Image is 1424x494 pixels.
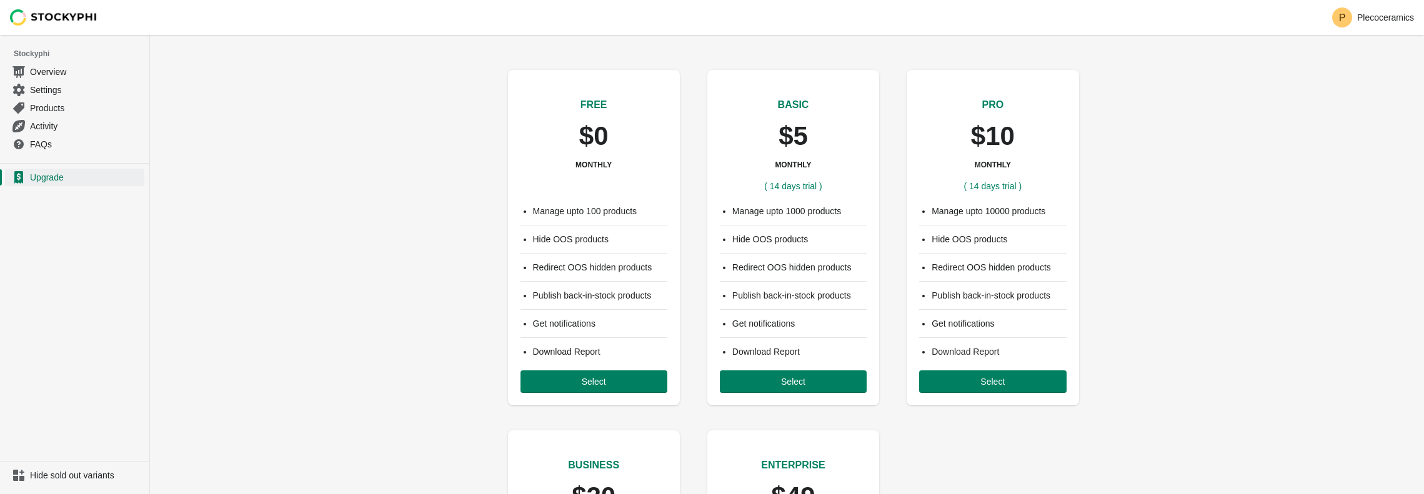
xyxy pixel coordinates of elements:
li: Publish back-in-stock products [732,289,867,302]
span: Overview [30,66,142,78]
button: Select [919,370,1066,393]
span: Products [30,102,142,114]
p: Plecoceramics [1357,12,1414,22]
span: Activity [30,120,142,132]
li: Redirect OOS hidden products [932,261,1066,274]
a: Hide sold out variants [5,467,144,484]
button: Avatar with initials PPlecoceramics [1327,5,1419,30]
a: FAQs [5,135,144,153]
span: Stockyphi [14,47,149,60]
a: Overview [5,62,144,81]
p: $0 [579,122,609,150]
li: Redirect OOS hidden products [732,261,867,274]
img: Stockyphi [10,9,97,26]
li: Publish back-in-stock products [932,289,1066,302]
a: Activity [5,117,144,135]
li: Hide OOS products [533,233,667,245]
p: $10 [971,122,1015,150]
span: Avatar with initials P [1332,7,1352,27]
li: Publish back-in-stock products [533,289,667,302]
span: FAQs [30,138,142,151]
span: ENTERPRISE [761,460,825,470]
span: BUSINESS [568,460,619,470]
a: Products [5,99,144,117]
h3: MONTHLY [975,160,1011,170]
li: Get notifications [732,317,867,330]
span: FREE [580,99,607,110]
li: Get notifications [533,317,667,330]
span: Select [980,377,1005,387]
li: Manage upto 10000 products [932,205,1066,217]
span: ( 14 days trial ) [764,181,822,191]
li: Download Report [732,345,867,358]
li: Redirect OOS hidden products [533,261,667,274]
button: Select [520,370,667,393]
li: Download Report [932,345,1066,358]
span: Hide sold out variants [30,469,142,482]
h3: MONTHLY [775,160,811,170]
li: Hide OOS products [732,233,867,245]
li: Download Report [533,345,667,358]
a: Upgrade [5,169,144,186]
li: Hide OOS products [932,233,1066,245]
button: Select [720,370,867,393]
span: Settings [30,84,142,96]
text: P [1339,12,1346,23]
li: Manage upto 1000 products [732,205,867,217]
span: Upgrade [30,171,142,184]
li: Manage upto 100 products [533,205,667,217]
p: $5 [779,122,808,150]
span: BASIC [778,99,809,110]
h3: MONTHLY [575,160,612,170]
span: ( 14 days trial ) [964,181,1022,191]
span: Select [582,377,606,387]
span: Select [781,377,805,387]
a: Settings [5,81,144,99]
li: Get notifications [932,317,1066,330]
span: PRO [982,99,1003,110]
